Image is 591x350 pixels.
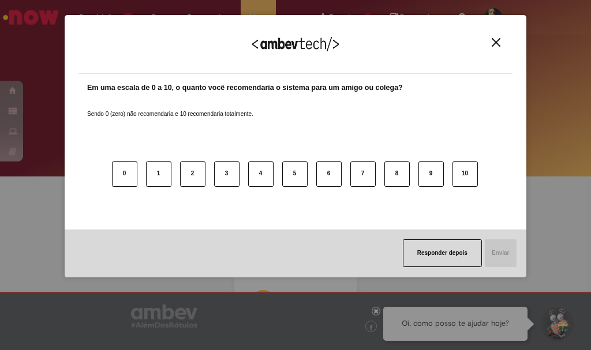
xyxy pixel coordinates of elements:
button: 4 [248,161,274,187]
button: 5 [282,161,308,187]
button: 9 [418,161,444,187]
label: Em uma escala de 0 a 10, o quanto você recomendaria o sistema para um amigo ou colega? [87,82,403,93]
img: Close [492,38,500,47]
button: 10 [452,161,478,187]
button: 1 [146,161,171,187]
button: 6 [316,161,342,187]
button: 0 [112,161,137,187]
button: 2 [180,161,205,187]
img: Logo Ambevtech [252,37,339,51]
button: 7 [350,161,376,187]
button: 3 [214,161,240,187]
label: Sendo 0 (zero) não recomendaria e 10 recomendaria totalmente. [87,96,253,118]
button: Close [488,37,504,47]
button: 8 [384,161,410,187]
button: Responder depois [403,239,482,267]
